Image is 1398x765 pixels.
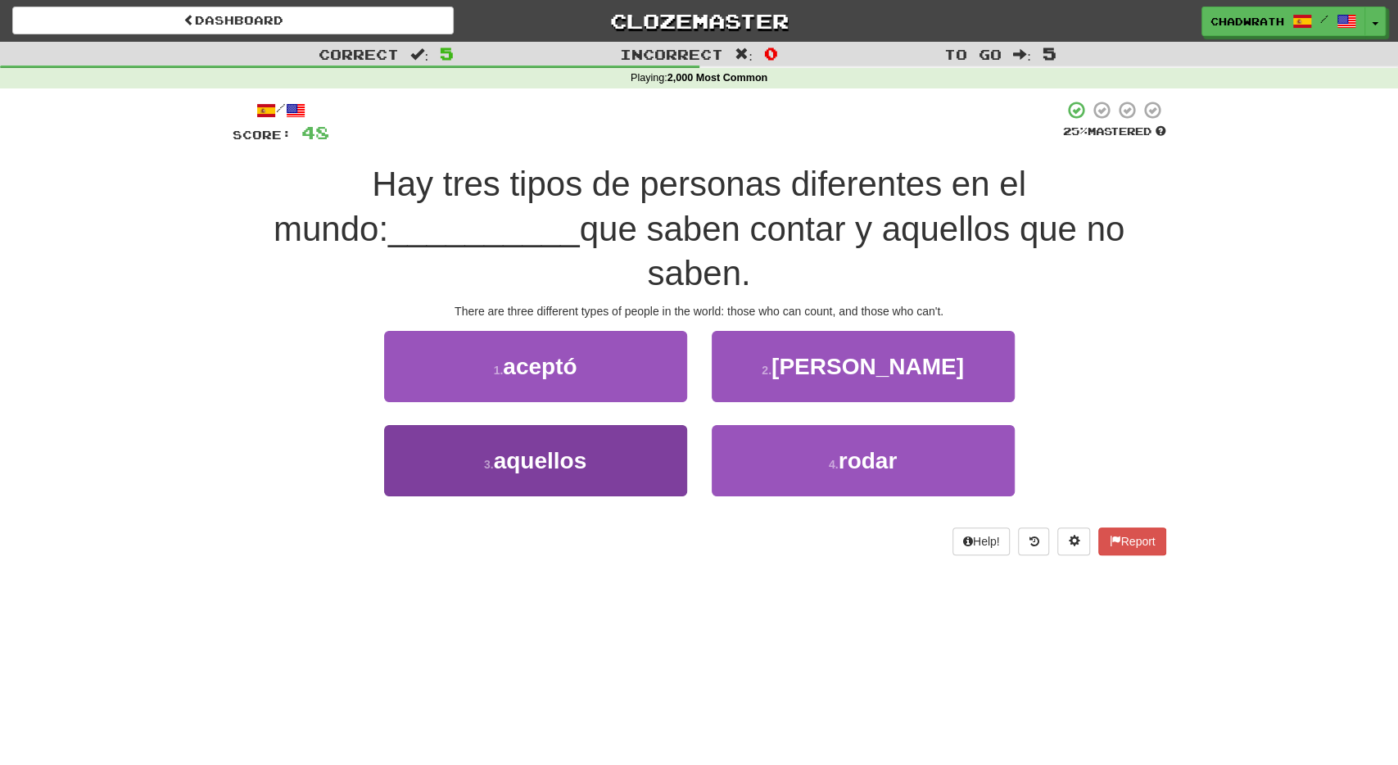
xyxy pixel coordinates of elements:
span: : [410,48,428,61]
button: Report [1098,527,1165,555]
span: que saben contar y aquellos que no saben. [580,210,1125,293]
span: : [1013,48,1031,61]
a: Chadwrath / [1201,7,1365,36]
span: / [1320,13,1328,25]
span: 25 % [1063,124,1088,138]
span: [PERSON_NAME] [771,354,964,379]
small: 1 . [494,364,504,377]
small: 4 . [829,458,839,471]
small: 2 . [762,364,771,377]
span: Incorrect [620,46,723,62]
span: Hay tres tipos de personas diferentes en el mundo: [274,165,1026,248]
span: Score: [233,128,292,142]
button: Round history (alt+y) [1018,527,1049,555]
span: Correct [319,46,399,62]
a: Dashboard [12,7,454,34]
button: 1.aceptó [384,331,687,402]
span: Chadwrath [1210,14,1284,29]
a: Clozemaster [478,7,920,35]
span: aceptó [503,354,577,379]
div: / [233,100,329,120]
span: 0 [764,43,778,63]
div: Mastered [1063,124,1166,139]
button: 4.rodar [712,425,1015,496]
span: 5 [440,43,454,63]
span: aquellos [494,448,587,473]
button: Help! [952,527,1011,555]
span: : [735,48,753,61]
strong: 2,000 Most Common [667,72,767,84]
span: rodar [839,448,898,473]
small: 3 . [484,458,494,471]
div: There are three different types of people in the world: those who can count, and those who can't. [233,303,1166,319]
span: To go [944,46,1002,62]
button: 3.aquellos [384,425,687,496]
button: 2.[PERSON_NAME] [712,331,1015,402]
span: 5 [1043,43,1056,63]
span: __________ [388,210,580,248]
span: 48 [301,122,329,143]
